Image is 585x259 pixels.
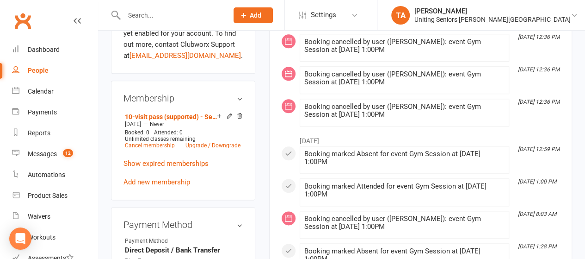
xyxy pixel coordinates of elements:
[12,164,98,185] a: Automations
[12,206,98,227] a: Waivers
[250,12,261,19] span: Add
[28,129,50,137] div: Reports
[185,142,240,149] a: Upgrade / Downgrade
[28,150,57,158] div: Messages
[12,227,98,248] a: Workouts
[125,142,175,149] a: Cancel membership
[304,183,505,198] div: Booking marked Attended for event Gym Session at [DATE] 1:00PM
[9,227,31,250] div: Open Intercom Messenger
[123,220,243,230] h3: Payment Method
[154,129,183,136] span: Attended: 0
[414,15,571,24] div: Uniting Seniors [PERSON_NAME][GEOGRAPHIC_DATA]
[12,185,98,206] a: Product Sales
[12,81,98,102] a: Calendar
[12,60,98,81] a: People
[518,146,560,152] i: [DATE] 12:59 PM
[28,213,50,220] div: Waivers
[304,150,505,166] div: Booking marked Absent for event Gym Session at [DATE] 1:00PM
[311,5,336,25] span: Settings
[518,178,556,185] i: [DATE] 1:00 PM
[28,88,54,95] div: Calendar
[123,120,243,128] div: —
[518,66,560,73] i: [DATE] 12:36 PM
[125,121,141,127] span: [DATE]
[304,38,505,54] div: Booking cancelled by user ([PERSON_NAME]): event Gym Session at [DATE] 1:00PM
[28,234,55,241] div: Workouts
[281,131,560,146] li: [DATE]
[12,102,98,123] a: Payments
[123,178,190,186] a: Add new membership
[12,123,98,144] a: Reports
[234,7,273,23] button: Add
[121,9,222,22] input: Search...
[304,70,505,86] div: Booking cancelled by user ([PERSON_NAME]): event Gym Session at [DATE] 1:00PM
[28,46,60,53] div: Dashboard
[12,144,98,164] a: Messages 12
[125,113,217,120] a: 10-visit pass (supported) - Self Funded (Full)
[28,67,49,74] div: People
[28,171,65,178] div: Automations
[12,39,98,60] a: Dashboard
[125,129,149,136] span: Booked: 0
[414,7,571,15] div: [PERSON_NAME]
[304,103,505,119] div: Booking cancelled by user ([PERSON_NAME]): event Gym Session at [DATE] 1:00PM
[123,159,209,168] a: Show expired memberships
[391,6,410,25] div: TA
[304,215,505,231] div: Booking cancelled by user ([PERSON_NAME]): event Gym Session at [DATE] 1:00PM
[11,9,34,32] a: Clubworx
[518,99,560,105] i: [DATE] 12:36 PM
[63,149,73,157] span: 12
[518,243,556,250] i: [DATE] 1:28 PM
[28,192,68,199] div: Product Sales
[123,93,243,103] h3: Membership
[518,211,556,217] i: [DATE] 8:03 AM
[125,246,243,254] strong: Direct Deposit / Bank Transfer
[28,108,57,116] div: Payments
[125,237,201,246] div: Payment Method
[129,51,241,60] a: [EMAIL_ADDRESS][DOMAIN_NAME]
[125,136,196,142] span: Unlimited classes remaining
[518,34,560,40] i: [DATE] 12:36 PM
[150,121,164,127] span: Never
